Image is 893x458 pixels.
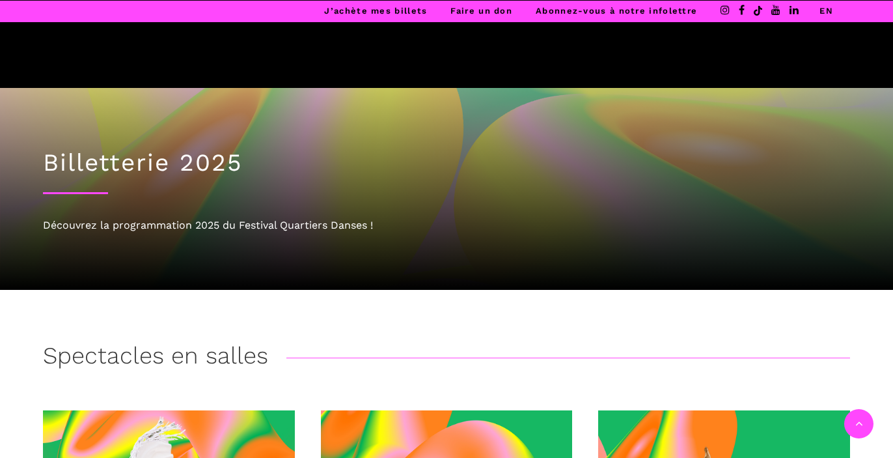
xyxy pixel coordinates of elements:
[536,6,697,16] a: Abonnez-vous à notre infolettre
[819,6,833,16] a: EN
[43,342,268,375] h3: Spectacles en salles
[43,217,850,234] div: Découvrez la programmation 2025 du Festival Quartiers Danses !
[450,6,512,16] a: Faire un don
[43,149,850,177] h1: Billetterie 2025
[324,6,427,16] a: J’achète mes billets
